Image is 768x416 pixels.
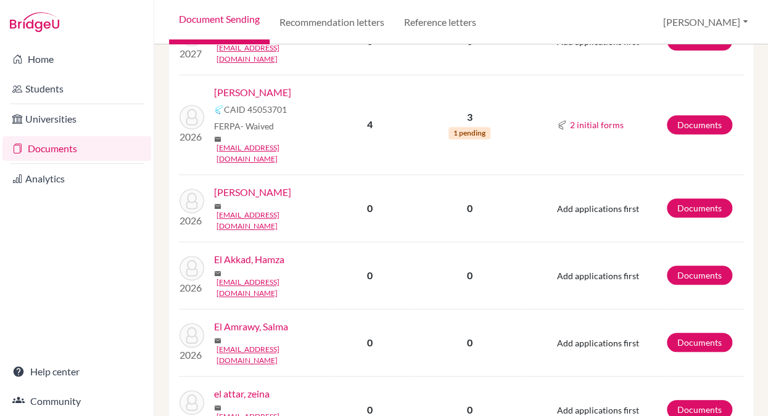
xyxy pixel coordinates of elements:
[180,280,204,295] p: 2026
[214,270,221,277] span: mail
[413,201,527,216] p: 0
[367,118,373,130] b: 4
[180,213,204,228] p: 2026
[180,348,204,362] p: 2026
[569,118,624,132] button: 2 initial forms
[557,338,639,348] span: Add applications first
[217,210,337,232] a: [EMAIL_ADDRESS][DOMAIN_NAME]
[667,266,732,285] a: Documents
[214,319,288,334] a: El Amrawy, Salma
[367,404,373,415] b: 0
[214,404,221,412] span: mail
[557,405,639,415] span: Add applications first
[667,198,732,218] a: Documents
[2,136,151,161] a: Documents
[2,166,151,191] a: Analytics
[180,189,204,213] img: Azab, Hanna
[557,36,639,47] span: Add applications first
[180,129,204,144] p: 2026
[367,269,373,281] b: 0
[2,107,151,131] a: Universities
[180,390,204,415] img: el attar, zeina
[667,333,732,352] a: Documents
[217,142,337,165] a: [EMAIL_ADDRESS][DOMAIN_NAME]
[217,43,337,65] a: [EMAIL_ADDRESS][DOMAIN_NAME]
[214,337,221,345] span: mail
[2,47,151,71] a: Home
[214,386,270,401] a: el attar, zeina
[180,256,204,280] img: El Akkad, Hamza
[214,105,224,115] img: Common App logo
[180,105,204,129] img: Alghazali, Marium
[217,277,337,299] a: [EMAIL_ADDRESS][DOMAIN_NAME]
[241,121,274,131] span: - Waived
[557,203,639,214] span: Add applications first
[413,268,527,283] p: 0
[214,85,291,100] a: [PERSON_NAME]
[667,115,732,134] a: Documents
[214,120,274,133] span: FERPA
[557,120,567,130] img: Common App logo
[217,344,337,366] a: [EMAIL_ADDRESS][DOMAIN_NAME]
[10,12,59,32] img: Bridge-U
[413,110,527,124] p: 3
[214,203,221,210] span: mail
[2,389,151,414] a: Community
[2,359,151,384] a: Help center
[367,202,373,214] b: 0
[413,335,527,350] p: 0
[367,35,373,47] b: 0
[367,336,373,348] b: 0
[214,252,284,267] a: El Akkad, Hamza
[658,10,753,34] button: [PERSON_NAME]
[214,185,291,200] a: [PERSON_NAME]
[448,127,490,139] span: 1 pending
[557,271,639,281] span: Add applications first
[2,76,151,101] a: Students
[180,46,204,61] p: 2027
[214,136,221,143] span: mail
[224,103,287,116] span: CAID 45053701
[180,323,204,348] img: El Amrawy, Salma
